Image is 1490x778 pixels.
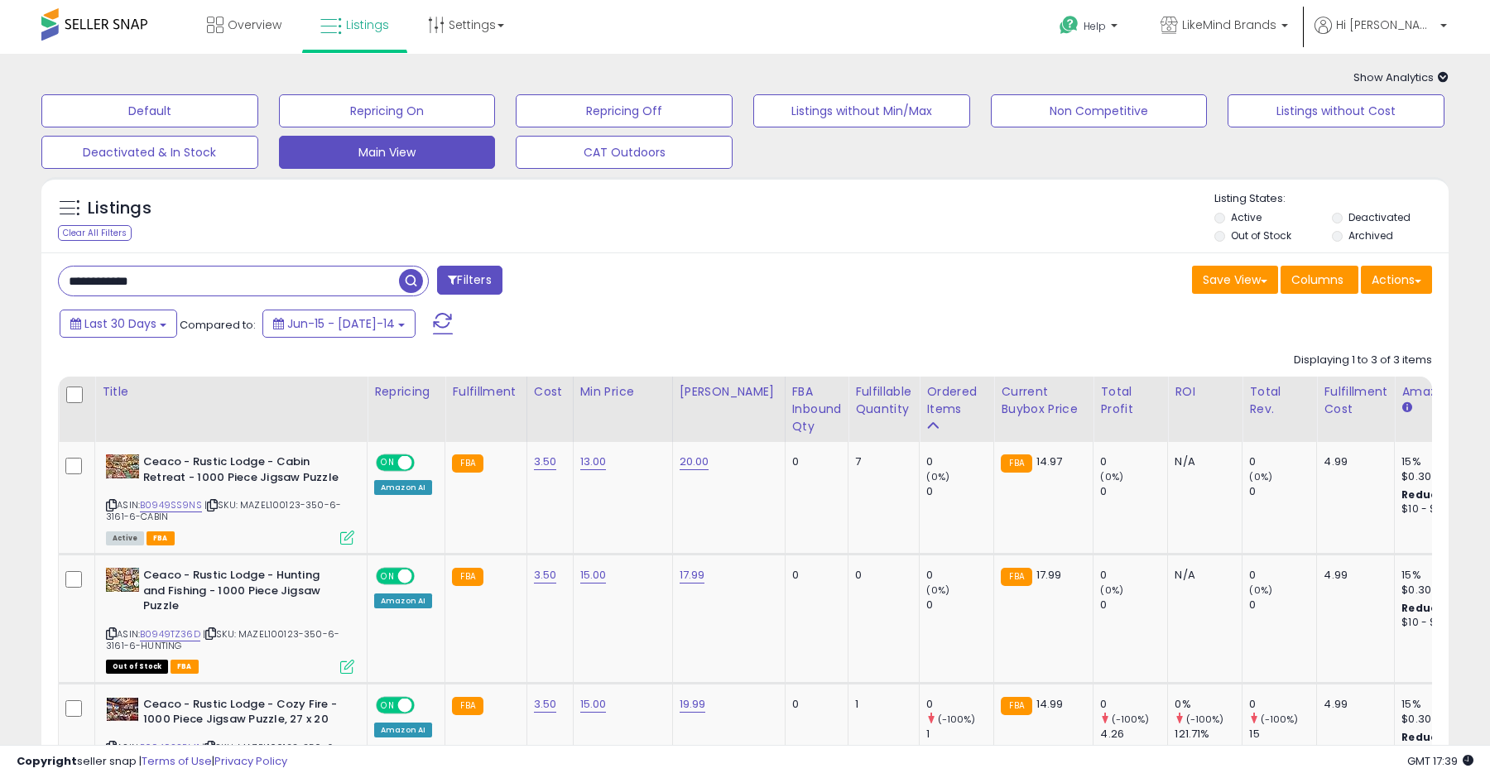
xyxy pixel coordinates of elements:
[1100,454,1167,469] div: 0
[1186,713,1224,726] small: (-100%)
[1001,383,1086,418] div: Current Buybox Price
[1336,17,1435,33] span: Hi [PERSON_NAME]
[1100,470,1123,483] small: (0%)
[17,754,287,770] div: seller snap | |
[106,741,339,766] span: | SKU: MAZEL100123-350-6-3161-6-RUSTIC
[1046,2,1134,54] a: Help
[412,456,439,470] span: OFF
[580,696,607,713] a: 15.00
[143,568,344,618] b: Ceaco - Rustic Lodge - Hunting and Fishing - 1000 Piece Jigsaw Puzzle
[1249,470,1272,483] small: (0%)
[991,94,1208,127] button: Non Competitive
[374,383,438,401] div: Repricing
[1192,266,1278,294] button: Save View
[1249,727,1316,742] div: 15
[412,569,439,583] span: OFF
[1294,353,1432,368] div: Displaying 1 to 3 of 3 items
[1175,383,1235,401] div: ROI
[1182,17,1276,33] span: LikeMind Brands
[534,696,557,713] a: 3.50
[1348,228,1393,243] label: Archived
[1036,696,1064,712] span: 14.99
[534,567,557,583] a: 3.50
[1175,697,1242,712] div: 0%
[214,753,287,769] a: Privacy Policy
[680,454,709,470] a: 20.00
[287,315,395,332] span: Jun-15 - [DATE]-14
[516,94,733,127] button: Repricing Off
[1175,454,1229,469] div: N/A
[1401,401,1411,415] small: Amazon Fees.
[1036,567,1062,583] span: 17.99
[792,383,842,435] div: FBA inbound Qty
[580,454,607,470] a: 13.00
[106,454,354,543] div: ASIN:
[58,225,132,241] div: Clear All Filters
[1249,598,1316,612] div: 0
[279,136,496,169] button: Main View
[452,697,483,715] small: FBA
[1100,583,1123,597] small: (0%)
[1059,15,1079,36] i: Get Help
[926,568,993,583] div: 0
[102,383,360,401] div: Title
[680,383,778,401] div: [PERSON_NAME]
[452,454,483,473] small: FBA
[1100,697,1167,712] div: 0
[680,567,705,583] a: 17.99
[1100,727,1167,742] div: 4.26
[1291,271,1343,288] span: Columns
[1100,598,1167,612] div: 0
[374,593,432,608] div: Amazon AI
[792,454,836,469] div: 0
[1036,454,1063,469] span: 14.97
[926,383,987,418] div: Ordered Items
[106,627,339,652] span: | SKU: MAZEL100123-350-6-3161-6-HUNTING
[516,136,733,169] button: CAT Outdoors
[147,531,175,545] span: FBA
[1231,210,1262,224] label: Active
[1084,19,1106,33] span: Help
[1112,713,1150,726] small: (-100%)
[452,383,519,401] div: Fulfillment
[1249,383,1310,418] div: Total Rev.
[377,569,398,583] span: ON
[279,94,496,127] button: Repricing On
[1348,210,1411,224] label: Deactivated
[855,454,906,469] div: 7
[1249,454,1316,469] div: 0
[792,568,836,583] div: 0
[346,17,389,33] span: Listings
[106,531,144,545] span: All listings currently available for purchase on Amazon
[792,697,836,712] div: 0
[180,317,256,333] span: Compared to:
[143,697,344,732] b: Ceaco - Rustic Lodge - Cozy Fire - 1000 Piece Jigsaw Puzzle, 27 x 20
[1361,266,1432,294] button: Actions
[41,94,258,127] button: Default
[374,723,432,737] div: Amazon AI
[106,697,139,722] img: 51iVyY4QkrL._SL40_.jpg
[1315,17,1447,54] a: Hi [PERSON_NAME]
[41,136,258,169] button: Deactivated & In Stock
[1175,568,1229,583] div: N/A
[855,697,906,712] div: 1
[580,383,666,401] div: Min Price
[1324,697,1382,712] div: 4.99
[17,753,77,769] strong: Copyright
[84,315,156,332] span: Last 30 Days
[1001,568,1031,586] small: FBA
[926,598,993,612] div: 0
[437,266,502,295] button: Filters
[262,310,416,338] button: Jun-15 - [DATE]-14
[1214,191,1448,207] p: Listing States:
[580,567,607,583] a: 15.00
[926,470,949,483] small: (0%)
[1001,697,1031,715] small: FBA
[753,94,970,127] button: Listings without Min/Max
[452,568,483,586] small: FBA
[1324,454,1382,469] div: 4.99
[140,741,199,755] a: B0949SSRM1
[1228,94,1444,127] button: Listings without Cost
[142,753,212,769] a: Terms of Use
[377,456,398,470] span: ON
